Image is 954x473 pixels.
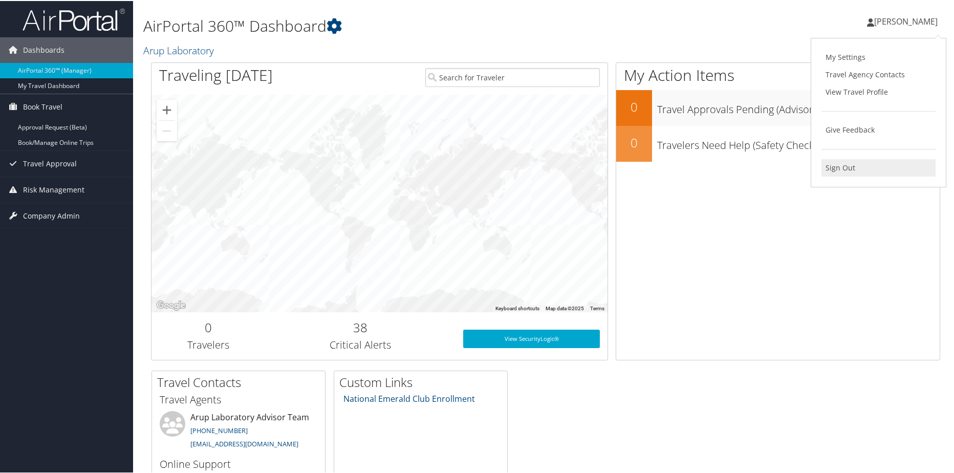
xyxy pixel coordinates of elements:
[339,373,507,390] h2: Custom Links
[23,176,84,202] span: Risk Management
[160,456,317,470] h3: Online Support
[616,133,652,150] h2: 0
[616,89,940,125] a: 0Travel Approvals Pending (Advisor Booked)
[190,438,298,447] a: [EMAIL_ADDRESS][DOMAIN_NAME]
[155,410,322,452] li: Arup Laboratory Advisor Team
[821,65,936,82] a: Travel Agency Contacts
[159,63,273,85] h1: Traveling [DATE]
[616,97,652,115] h2: 0
[23,202,80,228] span: Company Admin
[157,373,325,390] h2: Travel Contacts
[143,14,680,36] h1: AirPortal 360™ Dashboard
[546,305,584,310] span: Map data ©2025
[657,132,940,152] h3: Travelers Need Help (Safety Check)
[143,42,216,56] a: Arup Laboratory
[23,93,62,119] span: Book Travel
[157,120,177,140] button: Zoom out
[23,7,125,31] img: airportal-logo.png
[821,48,936,65] a: My Settings
[23,36,64,62] span: Dashboards
[616,125,940,161] a: 0Travelers Need Help (Safety Check)
[154,298,188,311] a: Open this area in Google Maps (opens a new window)
[343,392,475,403] a: National Emerald Club Enrollment
[160,392,317,406] h3: Travel Agents
[463,329,600,347] a: View SecurityLogic®
[821,158,936,176] a: Sign Out
[616,63,940,85] h1: My Action Items
[425,67,600,86] input: Search for Traveler
[23,150,77,176] span: Travel Approval
[495,304,539,311] button: Keyboard shortcuts
[159,337,258,351] h3: Travelers
[874,15,938,26] span: [PERSON_NAME]
[867,5,948,36] a: [PERSON_NAME]
[821,82,936,100] a: View Travel Profile
[657,96,940,116] h3: Travel Approvals Pending (Advisor Booked)
[190,425,248,434] a: [PHONE_NUMBER]
[159,318,258,335] h2: 0
[273,318,448,335] h2: 38
[590,305,604,310] a: Terms (opens in new tab)
[273,337,448,351] h3: Critical Alerts
[154,298,188,311] img: Google
[821,120,936,138] a: Give Feedback
[157,99,177,119] button: Zoom in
